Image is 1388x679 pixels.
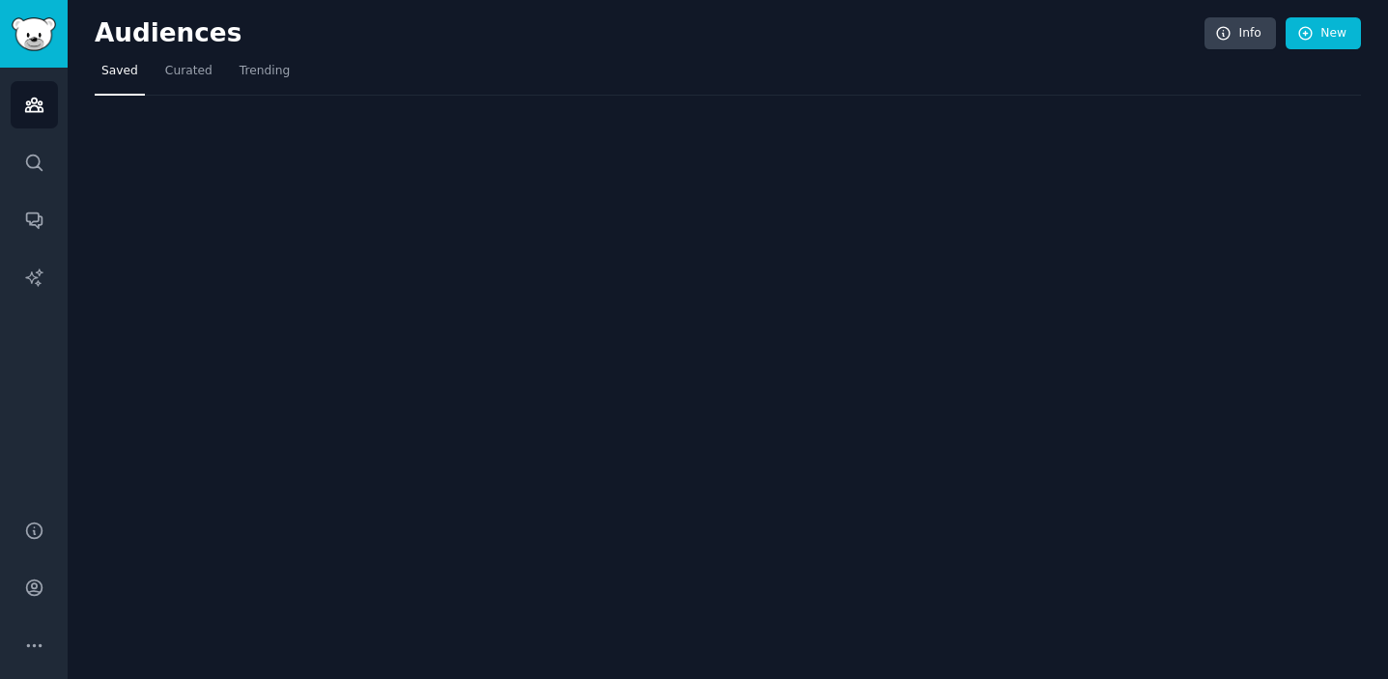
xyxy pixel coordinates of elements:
a: New [1286,17,1361,50]
a: Curated [158,56,219,96]
span: Saved [101,63,138,80]
span: Curated [165,63,212,80]
h2: Audiences [95,18,1204,49]
span: Trending [240,63,290,80]
a: Trending [233,56,297,96]
img: GummySearch logo [12,17,56,51]
a: Saved [95,56,145,96]
a: Info [1204,17,1276,50]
